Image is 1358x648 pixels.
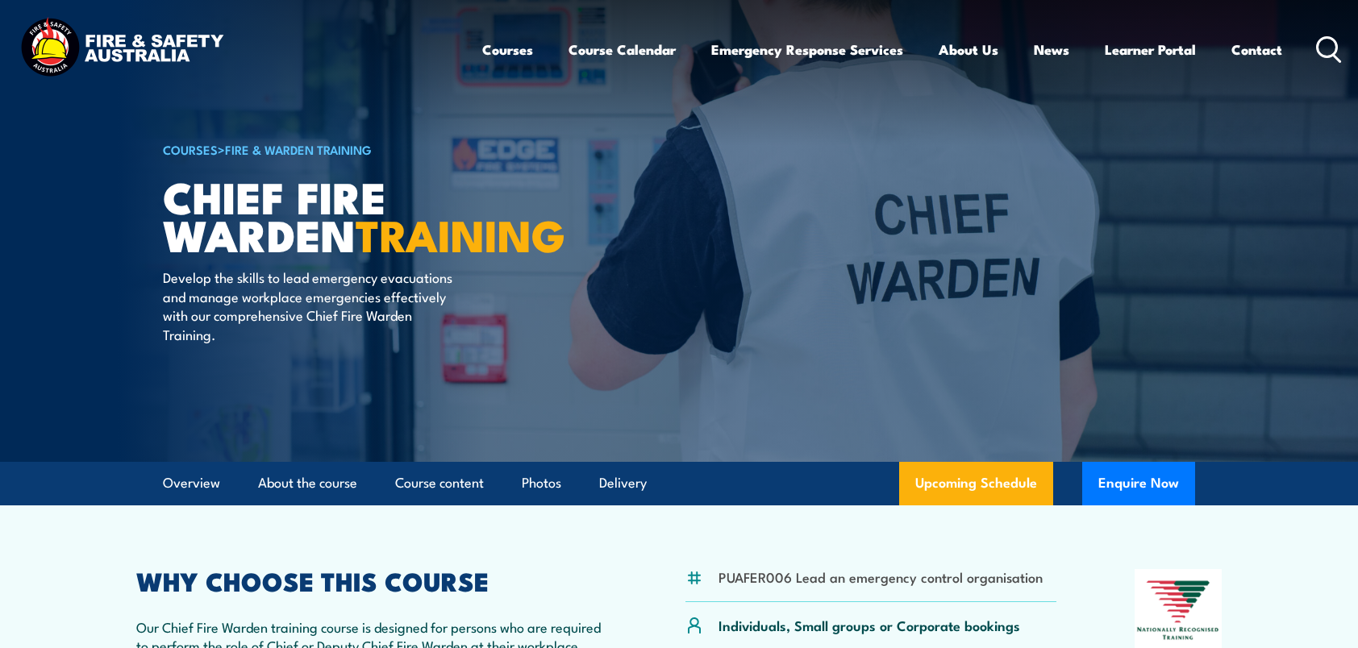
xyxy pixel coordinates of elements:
a: News [1034,28,1069,71]
strong: TRAINING [356,200,565,267]
h6: > [163,139,561,159]
a: Courses [482,28,533,71]
a: About the course [258,462,357,505]
p: Develop the skills to lead emergency evacuations and manage workplace emergencies effectively wit... [163,268,457,343]
a: Learner Portal [1105,28,1196,71]
a: COURSES [163,140,218,158]
p: Individuals, Small groups or Corporate bookings [719,616,1020,634]
a: Photos [522,462,561,505]
a: Delivery [599,462,647,505]
a: Emergency Response Services [711,28,903,71]
a: About Us [939,28,998,71]
a: Fire & Warden Training [225,140,372,158]
h1: Chief Fire Warden [163,177,561,252]
a: Contact [1231,28,1282,71]
a: Course Calendar [569,28,676,71]
a: Upcoming Schedule [899,462,1053,505]
li: PUAFER006 Lead an emergency control organisation [719,567,1043,586]
a: Course content [395,462,484,505]
a: Overview [163,462,220,505]
button: Enquire Now [1082,462,1195,505]
h2: WHY CHOOSE THIS COURSE [136,569,607,592]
